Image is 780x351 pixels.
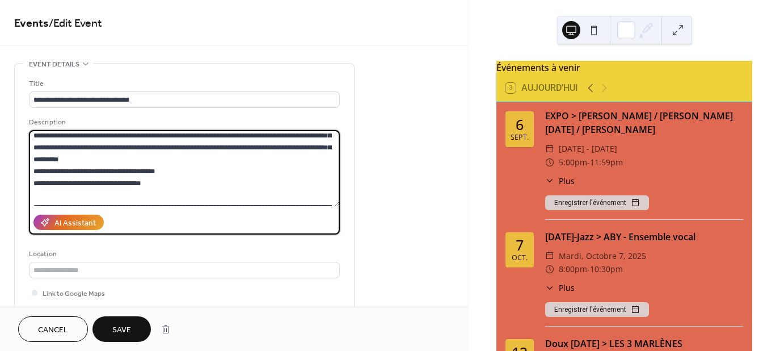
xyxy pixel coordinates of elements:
[29,78,338,90] div: Title
[516,118,524,132] div: 6
[29,58,79,70] span: Event details
[590,156,623,169] span: 11:59pm
[545,142,554,156] div: ​
[559,262,587,276] span: 8:00pm
[545,175,575,187] button: ​Plus
[545,302,649,317] button: Enregistrer l'événement
[29,116,338,128] div: Description
[545,262,554,276] div: ​
[559,282,575,294] span: Plus
[516,238,524,252] div: 7
[38,324,68,336] span: Cancel
[54,218,96,229] div: AI Assistant
[545,230,743,244] div: [DATE]-Jazz > ABY - Ensemble vocal
[29,248,338,260] div: Location
[18,316,88,342] button: Cancel
[112,324,131,336] span: Save
[512,254,528,262] div: oct.
[511,134,529,141] div: sept.
[496,61,752,74] div: Événements à venir
[49,12,102,35] span: / Edit Event
[545,337,743,350] div: Doux [DATE] > LES 3 MARLÈNES
[590,262,623,276] span: 10:30pm
[559,175,575,187] span: Plus
[587,262,590,276] span: -
[545,109,743,136] div: EXPO > [PERSON_NAME] / [PERSON_NAME][DATE] / [PERSON_NAME]
[545,282,575,294] button: ​Plus
[559,156,587,169] span: 5:00pm
[92,316,151,342] button: Save
[43,288,105,300] span: Link to Google Maps
[545,249,554,263] div: ​
[14,12,49,35] a: Events
[545,175,554,187] div: ​
[587,156,590,169] span: -
[545,195,649,210] button: Enregistrer l'événement
[545,156,554,169] div: ​
[559,142,617,156] span: [DATE] - [DATE]
[33,215,104,230] button: AI Assistant
[545,282,554,294] div: ​
[559,249,646,263] span: mardi, octobre 7, 2025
